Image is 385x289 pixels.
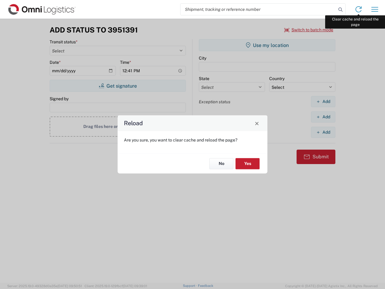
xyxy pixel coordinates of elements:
h4: Reload [124,119,143,128]
input: Shipment, tracking or reference number [180,4,336,15]
button: Close [253,119,261,127]
button: Yes [236,158,260,169]
p: Are you sure, you want to clear cache and reload the page? [124,137,261,143]
button: No [209,158,233,169]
